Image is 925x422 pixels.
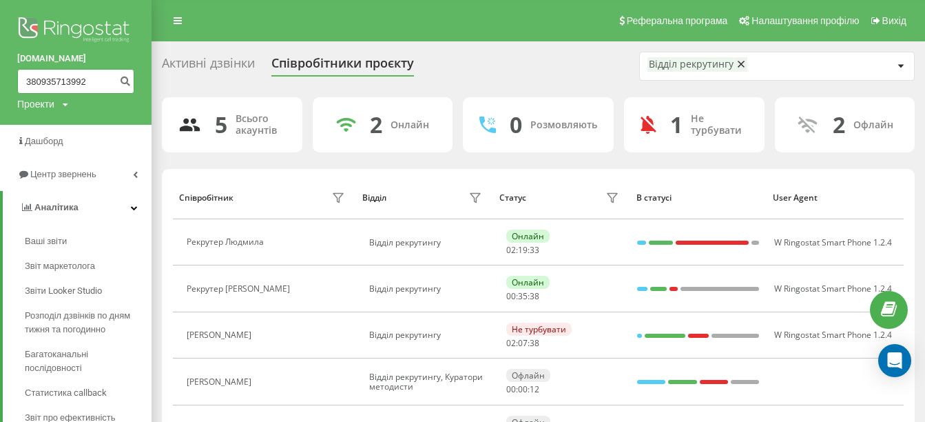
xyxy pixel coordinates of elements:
[751,15,859,26] span: Налаштування профілю
[774,237,892,248] span: W Ringostat Smart Phone 1.2.4
[369,330,485,340] div: Відділ рекрутингу
[369,372,485,392] div: Відділ рекрутингу, Куратори методисти
[25,229,152,254] a: Ваші звіти
[391,119,429,131] div: Онлайн
[506,244,516,256] span: 02
[3,191,152,224] a: Аналiтика
[833,112,845,138] div: 2
[853,119,893,131] div: Офлайн
[774,283,892,294] span: W Ringostat Smart Phone 1.2.4
[25,259,95,273] span: Звіт маркетолога
[530,290,539,302] span: 38
[627,15,728,26] span: Реферальна програма
[773,193,897,203] div: User Agent
[530,337,539,349] span: 38
[25,309,145,336] span: Розподіл дзвінків по дням тижня та погодинно
[518,383,528,395] span: 00
[530,244,539,256] span: 33
[34,202,79,212] span: Аналiтика
[499,193,526,203] div: Статус
[187,284,293,294] div: Рекрутер [PERSON_NAME]
[369,238,485,248] div: Відділ рекрутингу
[187,330,255,340] div: [PERSON_NAME]
[506,276,550,289] div: Онлайн
[369,284,485,294] div: Відділ рекрутингу
[518,337,528,349] span: 07
[506,337,516,349] span: 02
[510,112,522,138] div: 0
[17,14,134,48] img: Ringostat logo
[271,56,414,77] div: Співробітники проєкту
[25,136,63,146] span: Дашборд
[236,113,286,137] div: Всього акаунтів
[187,377,255,387] div: [PERSON_NAME]
[506,292,539,301] div: : :
[530,383,539,395] span: 12
[518,290,528,302] span: 35
[878,344,911,377] div: Open Intercom Messenger
[25,279,152,303] a: Звіти Looker Studio
[25,254,152,279] a: Звіт маркетолога
[30,169,96,179] span: Центр звернень
[162,56,255,77] div: Активні дзвінки
[17,97,54,111] div: Проекти
[506,385,539,394] div: : :
[506,369,550,382] div: Офлайн
[506,383,516,395] span: 00
[25,348,145,375] span: Багатоканальні послідовності
[530,119,597,131] div: Розмовляють
[25,381,152,405] a: Статистика callback
[506,323,572,336] div: Не турбувати
[25,386,107,400] span: Статистика callback
[25,234,67,248] span: Ваші звіти
[362,193,386,203] div: Відділ
[691,113,748,137] div: Не турбувати
[25,303,152,342] a: Розподіл дзвінків по дням тижня та погодинно
[506,245,539,255] div: : :
[187,237,267,247] div: Рекрутер Людмила
[17,52,134,66] a: [DOMAIN_NAME]
[670,112,683,138] div: 1
[506,339,539,348] div: : :
[506,230,550,243] div: Онлайн
[882,15,906,26] span: Вихід
[649,59,734,70] div: Відділ рекрутингу
[215,112,227,138] div: 5
[774,329,892,341] span: W Ringostat Smart Phone 1.2.4
[370,112,382,138] div: 2
[17,69,134,94] input: Пошук за номером
[25,284,102,298] span: Звіти Looker Studio
[25,342,152,381] a: Багатоканальні послідовності
[506,290,516,302] span: 00
[636,193,760,203] div: В статусі
[179,193,233,203] div: Співробітник
[518,244,528,256] span: 19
